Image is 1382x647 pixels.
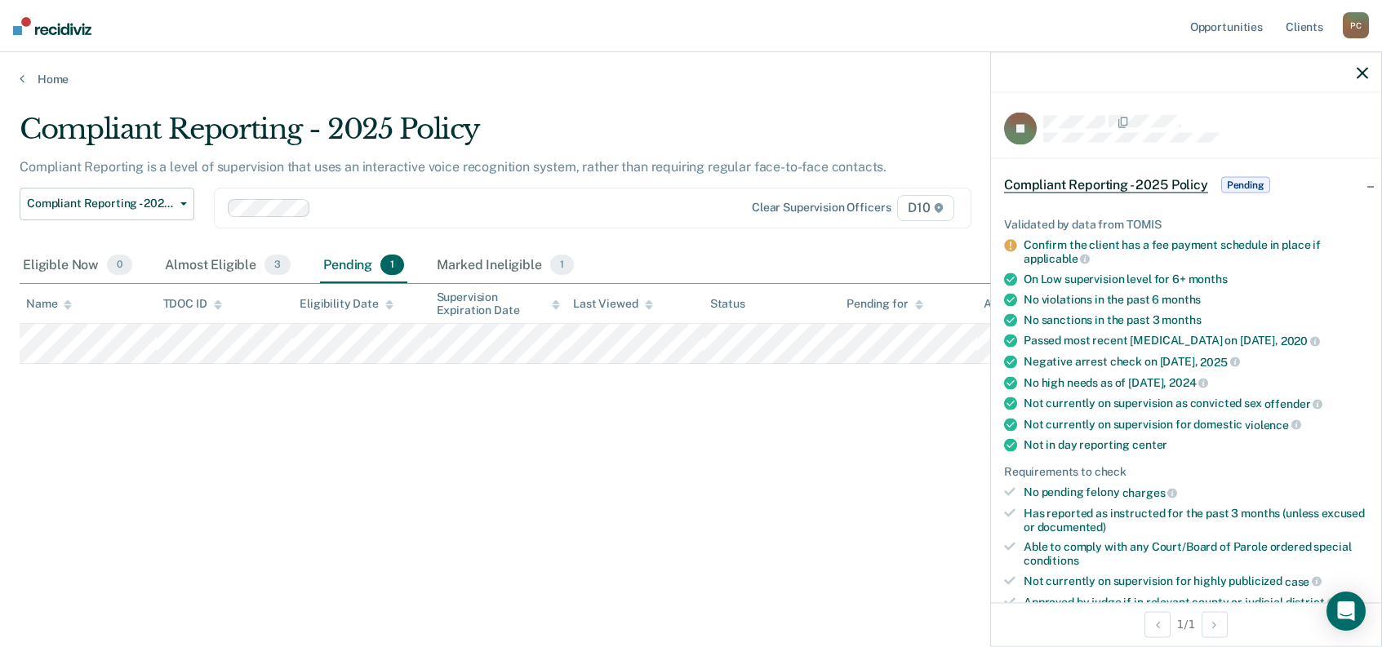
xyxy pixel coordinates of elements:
[991,602,1381,645] div: 1 / 1
[1286,596,1337,609] span: district
[1024,397,1368,411] div: Not currently on supervision as convicted sex
[1024,375,1368,390] div: No high needs as of [DATE],
[1169,376,1208,389] span: 2024
[1038,520,1106,533] span: documented)
[1122,486,1178,499] span: charges
[107,255,132,276] span: 0
[1004,465,1368,479] div: Requirements to check
[1245,418,1301,431] span: violence
[1024,293,1368,307] div: No violations in the past 6
[1024,438,1368,452] div: Not in day reporting
[1024,238,1368,266] div: Confirm the client has a fee payment schedule in place if applicable
[1162,293,1201,306] span: months
[710,297,745,311] div: Status
[1281,335,1320,348] span: 2020
[20,72,1362,86] a: Home
[1024,273,1368,286] div: On Low supervision level for 6+
[20,248,136,284] div: Eligible Now
[991,159,1381,211] div: Compliant Reporting - 2025 PolicyPending
[437,290,561,318] div: Supervision Expiration Date
[1024,313,1368,327] div: No sanctions in the past 3
[1189,273,1228,286] span: months
[1024,574,1368,589] div: Not currently on supervision for highly publicized
[1202,611,1228,637] button: Next Opportunity
[13,17,91,35] img: Recidiviz
[1024,355,1368,370] div: Negative arrest check on [DATE],
[1004,218,1368,232] div: Validated by data from TOMIS
[1024,485,1368,500] div: No pending felony
[1200,355,1239,368] span: 2025
[1221,177,1270,193] span: Pending
[1285,574,1322,587] span: case
[1326,592,1366,631] div: Open Intercom Messenger
[984,297,1060,311] div: Assigned to
[20,113,1056,159] div: Compliant Reporting - 2025 Policy
[1024,506,1368,534] div: Has reported as instructed for the past 3 months (unless excused or
[897,195,953,221] span: D10
[847,297,922,311] div: Pending for
[1144,611,1171,637] button: Previous Opportunity
[1024,554,1079,567] span: conditions
[320,248,407,284] div: Pending
[752,201,891,215] div: Clear supervision officers
[1132,438,1167,451] span: center
[162,248,294,284] div: Almost Eligible
[433,248,577,284] div: Marked Ineligible
[380,255,404,276] span: 1
[264,255,291,276] span: 3
[1343,12,1369,38] div: P C
[1264,397,1323,410] span: offender
[573,297,652,311] div: Last Viewed
[26,297,72,311] div: Name
[27,197,174,210] span: Compliant Reporting - 2025 Policy
[550,255,574,276] span: 1
[1024,595,1368,609] div: Approved by judge if in relevant county or judicial
[1024,334,1368,348] div: Passed most recent [MEDICAL_DATA] on [DATE],
[1162,313,1201,326] span: months
[20,159,887,175] p: Compliant Reporting is a level of supervision that uses an interactive voice recognition system, ...
[1024,540,1368,568] div: Able to comply with any Court/Board of Parole ordered special
[1004,177,1208,193] span: Compliant Reporting - 2025 Policy
[1024,417,1368,432] div: Not currently on supervision for domestic
[163,297,222,311] div: TDOC ID
[300,297,393,311] div: Eligibility Date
